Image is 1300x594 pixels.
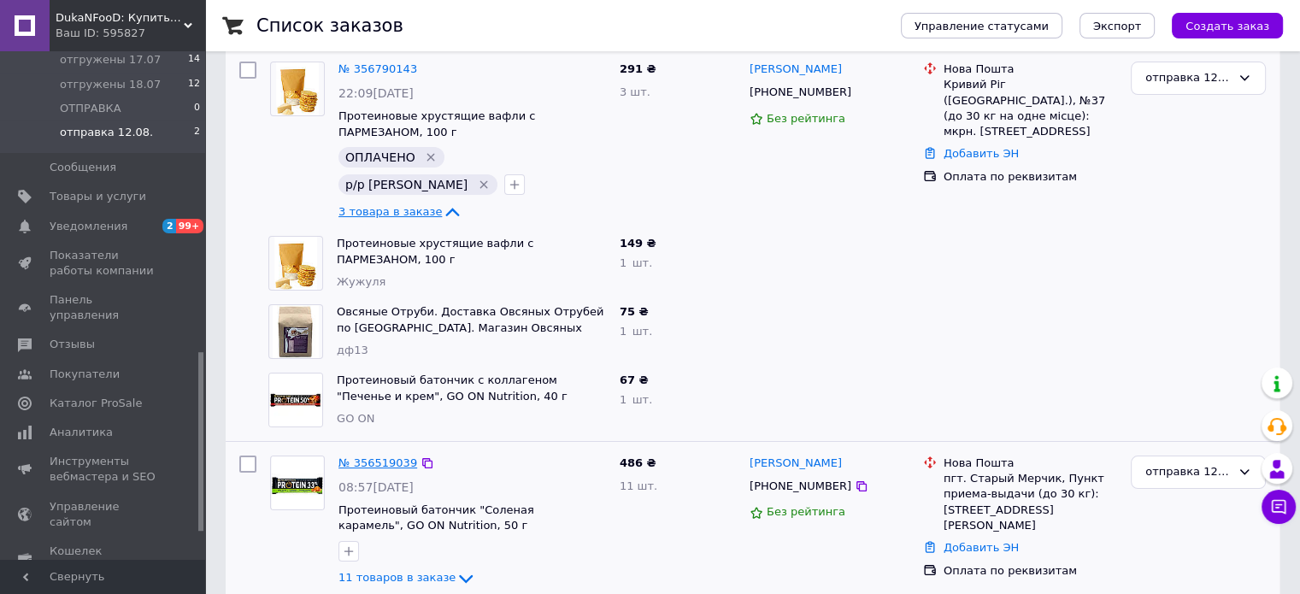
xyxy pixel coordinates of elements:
span: 75 ₴ [620,305,649,318]
a: 11 товаров в заказе [338,571,476,584]
a: 3 товара в заказе [338,205,462,218]
span: Управление сайтом [50,499,158,530]
div: Оплата по реквизитам [944,169,1117,185]
a: Протеиновый батончик "Соленая карамель", GO ON Nutrition, 50 г [338,503,534,532]
div: отправка 12.08. [1145,463,1231,481]
span: Товары и услуги [50,189,146,204]
div: Оплата по реквизитам [944,563,1117,579]
span: ОПЛАЧЕНО [345,150,415,164]
span: отгружены 18.07 [60,77,161,92]
span: [PHONE_NUMBER] [750,85,851,98]
span: 12 [188,77,200,92]
span: 11 товаров в заказе [338,572,456,585]
a: Овсяные Отруби. Доставка Овсяных Отрубей по [GEOGRAPHIC_DATA]. Магазин Овсяных Отрубей [GEOGRAPHI... [337,305,603,350]
button: Создать заказ [1172,13,1283,38]
a: Добавить ЭН [944,147,1019,160]
span: отгружены 17.07 [60,52,161,68]
span: 67 ₴ [620,373,649,386]
img: Фото товару [269,373,322,426]
a: [PERSON_NAME] [750,62,842,78]
button: Управление статусами [901,13,1062,38]
span: р/р [PERSON_NAME] [345,178,468,191]
span: Экспорт [1093,20,1141,32]
span: Создать заказ [1185,20,1269,32]
span: Жужуля [337,275,385,288]
span: 08:57[DATE] [338,480,414,494]
span: 1 шт. [620,256,652,269]
div: Ваш ID: 595827 [56,26,205,41]
span: Кошелек компании [50,544,158,574]
span: Показатели работы компании [50,248,158,279]
span: ОТПРАВКА [60,101,121,116]
svg: Удалить метку [477,178,491,191]
a: Добавить ЭН [944,541,1019,554]
div: Нова Пошта [944,456,1117,471]
a: № 356790143 [338,62,417,75]
span: DukaNFooD: Купить Низкокалорийные продукты, диабетического, спортивного Питания. Диета Дюкана. [56,10,184,26]
span: 2 [162,219,176,233]
span: отправка 12.08. [60,125,153,140]
a: Протеиновые хрустящие вафли с ПАРМЕЗАНОМ, 100 г [337,237,533,266]
span: 11 шт. [620,479,657,492]
span: 1 шт. [620,325,652,338]
span: Сообщения [50,160,116,175]
span: Аналитика [50,425,113,440]
span: Покупатели [50,367,120,382]
span: Уведомления [50,219,127,234]
span: дф13 [337,344,368,356]
span: Инструменты вебмастера и SEO [50,454,158,485]
span: 486 ₴ [620,456,656,469]
span: 291 ₴ [620,62,656,75]
div: отправка 12.08. [1145,69,1231,87]
span: 0 [194,101,200,116]
span: 22:09[DATE] [338,86,414,100]
span: Каталог ProSale [50,396,142,411]
div: Нова Пошта [944,62,1117,77]
span: 3 шт. [620,85,650,98]
div: Кривий Ріг ([GEOGRAPHIC_DATA].), №37 (до 30 кг на одне місце): мкрн. [STREET_ADDRESS] [944,77,1117,139]
img: Фото товару [274,237,317,290]
img: Фото товару [272,456,324,509]
img: Фото товару [273,305,319,358]
span: Без рейтинга [767,112,845,125]
a: Протеиновые хрустящие вафли с ПАРМЕЗАНОМ, 100 г [338,109,535,138]
a: Фото товару [270,456,325,510]
span: 3 товара в заказе [338,205,442,218]
span: Управление статусами [915,20,1049,32]
span: 149 ₴ [620,237,656,250]
img: Фото товару [276,62,319,115]
span: 1 шт. [620,393,652,406]
span: 14 [188,52,200,68]
span: GO ON [337,412,374,425]
a: Фото товару [270,62,325,116]
span: Отзывы [50,337,95,352]
a: Протеиновый батончик с коллагеном "Печенье и крем", GO ON Nutrition, 40 г [337,373,568,403]
span: Без рейтинга [767,505,845,518]
span: 2 [194,125,200,140]
span: 99+ [176,219,204,233]
button: Чат с покупателем [1262,490,1296,524]
a: Создать заказ [1155,19,1283,32]
button: Экспорт [1079,13,1155,38]
div: пгт. Старый Мерчик, Пункт приема-выдачи (до 30 кг): [STREET_ADDRESS][PERSON_NAME] [944,471,1117,533]
a: № 356519039 [338,456,417,469]
a: [PERSON_NAME] [750,456,842,472]
span: Панель управления [50,292,158,323]
svg: Удалить метку [424,150,438,164]
h1: Список заказов [256,15,403,36]
span: [PHONE_NUMBER] [750,479,851,492]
